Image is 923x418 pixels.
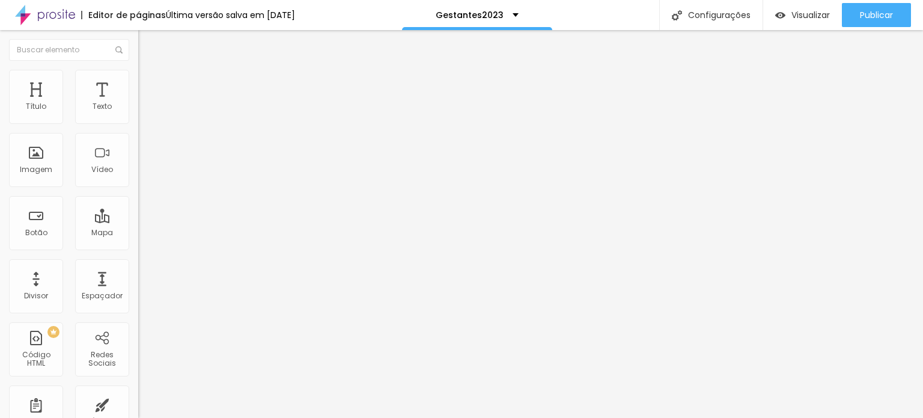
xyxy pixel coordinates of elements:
[24,290,48,301] font: Divisor
[9,39,129,61] input: Buscar elemento
[88,349,116,368] font: Redes Sociais
[138,30,923,418] iframe: Editor
[26,101,46,111] font: Título
[672,10,682,20] img: Ícone
[763,3,842,27] button: Visualizar
[91,164,113,174] font: Vídeo
[20,164,52,174] font: Imagem
[115,46,123,54] img: Ícone
[166,9,295,21] font: Última versão salva em [DATE]
[25,227,47,238] font: Botão
[436,9,504,21] font: Gestantes2023
[82,290,123,301] font: Espaçador
[860,9,893,21] font: Publicar
[842,3,911,27] button: Publicar
[791,9,830,21] font: Visualizar
[91,227,113,238] font: Mapa
[93,101,112,111] font: Texto
[88,9,166,21] font: Editor de páginas
[775,10,785,20] img: view-1.svg
[22,349,50,368] font: Código HTML
[688,9,751,21] font: Configurações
